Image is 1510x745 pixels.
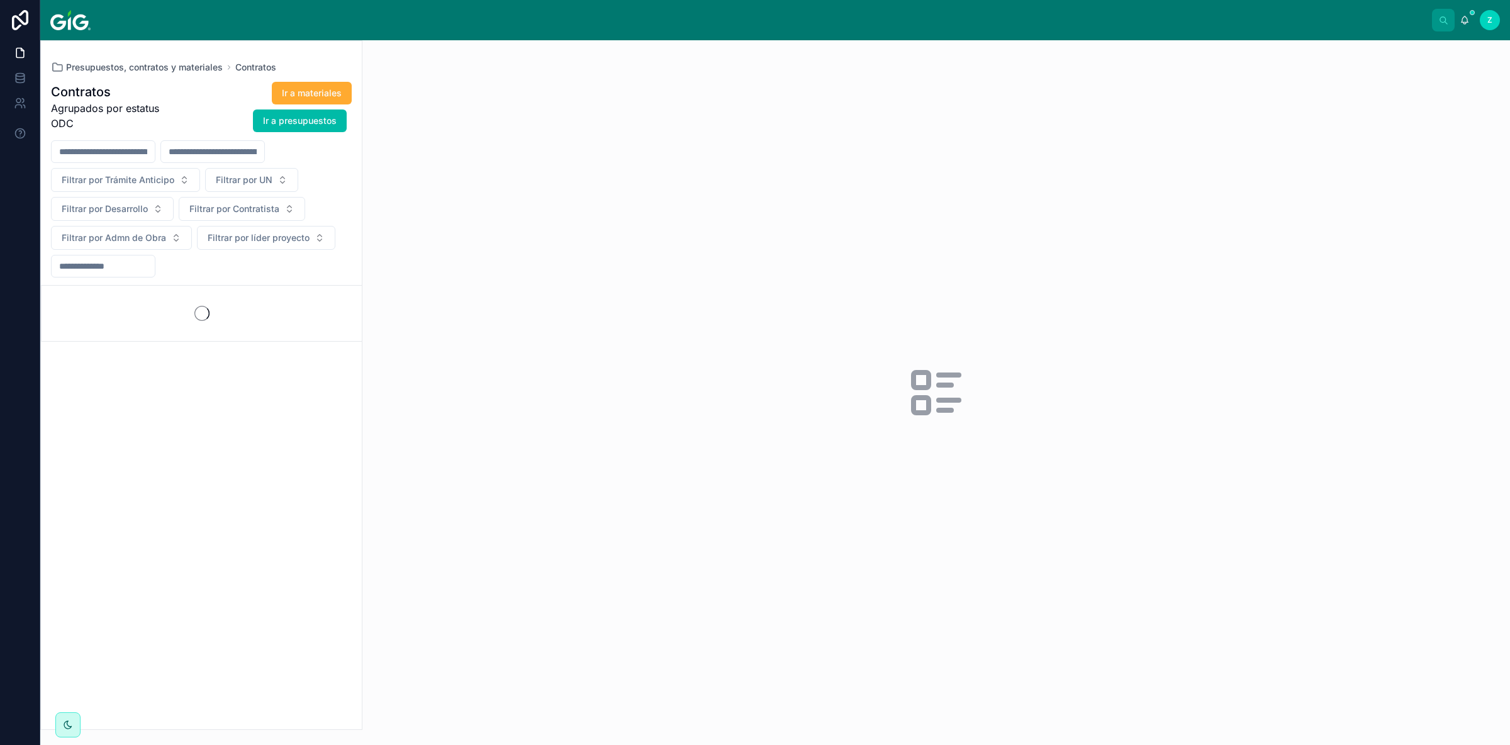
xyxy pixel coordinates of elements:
span: Filtrar por Desarrollo [62,203,148,215]
span: Filtrar por UN [216,174,272,186]
span: Presupuestos, contratos y materiales [66,61,223,74]
span: Ir a materiales [282,87,342,99]
button: Ir a materiales [272,82,352,104]
span: Agrupados por estatus ODC [51,101,174,131]
a: Contratos [235,61,276,74]
button: Select Button [51,197,174,221]
button: Select Button [51,168,200,192]
span: Ir a presupuestos [263,115,337,127]
span: Z [1487,15,1492,25]
button: Select Button [197,226,335,250]
span: Filtrar por líder proyecto [208,232,310,244]
h1: Contratos [51,83,174,101]
button: Select Button [51,226,192,250]
button: Select Button [205,168,298,192]
a: Presupuestos, contratos y materiales [51,61,223,74]
span: Filtrar por Admn de Obra [62,232,166,244]
div: scrollable content [101,18,1432,23]
img: App logo [50,10,91,30]
button: Select Button [179,197,305,221]
span: Filtrar por Trámite Anticipo [62,174,174,186]
span: Filtrar por Contratista [189,203,279,215]
button: Ir a presupuestos [253,109,347,132]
